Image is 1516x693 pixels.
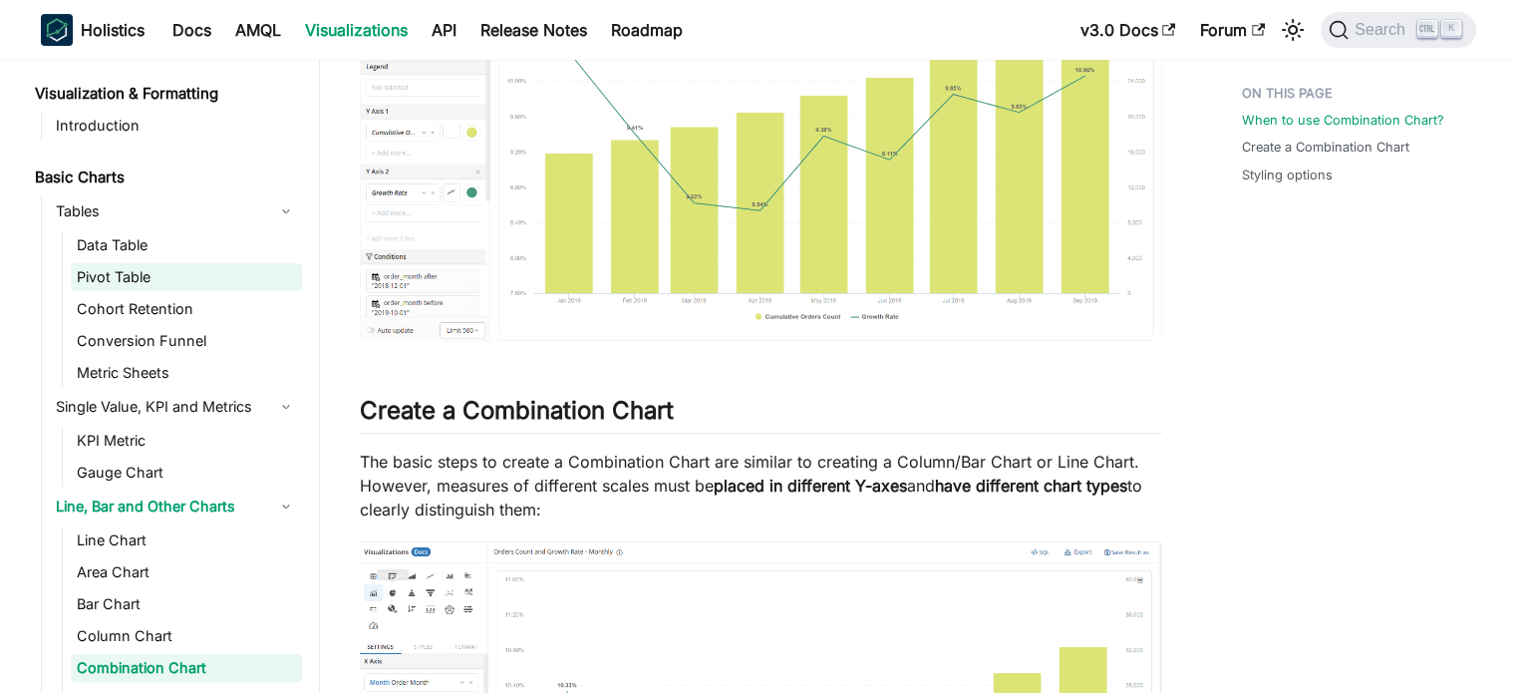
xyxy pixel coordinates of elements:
span: Search [1349,21,1417,39]
a: Line Chart [71,526,302,554]
a: Tables [50,195,302,227]
a: Docs [160,14,223,46]
a: Metric Sheets [71,359,302,387]
a: Forum [1188,14,1277,46]
strong: have different chart types [935,476,1127,496]
button: Switch between dark and light mode (currently light mode) [1277,14,1309,46]
a: API [420,14,468,46]
a: Styling options [1242,166,1333,184]
a: Area Chart [71,558,302,586]
a: HolisticsHolistics [41,14,145,46]
strong: placed in different Y-axes [714,476,907,496]
a: Release Notes [468,14,599,46]
a: Column Chart [71,622,302,650]
p: The basic steps to create a Combination Chart are similar to creating a Column/Bar Chart or Line ... [360,450,1162,521]
a: Conversion Funnel [71,327,302,355]
b: Holistics [81,18,145,42]
a: Create a Combination Chart [1242,138,1409,157]
a: Gauge Chart [71,459,302,487]
a: Roadmap [599,14,695,46]
a: Visualization & Formatting [29,80,302,108]
img: Holistics [41,14,73,46]
button: Search (Ctrl+K) [1321,12,1475,48]
a: Introduction [50,112,302,140]
a: Cohort Retention [71,295,302,323]
a: AMQL [223,14,293,46]
kbd: K [1441,20,1461,38]
a: Basic Charts [29,164,302,191]
a: Visualizations [293,14,420,46]
a: Pivot Table [71,263,302,291]
a: Single Value, KPI and Metrics [50,391,302,423]
a: Data Table [71,231,302,259]
a: Bar Chart [71,590,302,618]
a: v3.0 Docs [1068,14,1188,46]
a: KPI Metric [71,427,302,455]
h2: Create a Combination Chart [360,396,1162,434]
a: When to use Combination Chart? [1242,111,1444,130]
nav: Docs sidebar [21,60,320,693]
a: Line, Bar and Other Charts [50,491,302,522]
a: Combination Chart [71,654,302,682]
